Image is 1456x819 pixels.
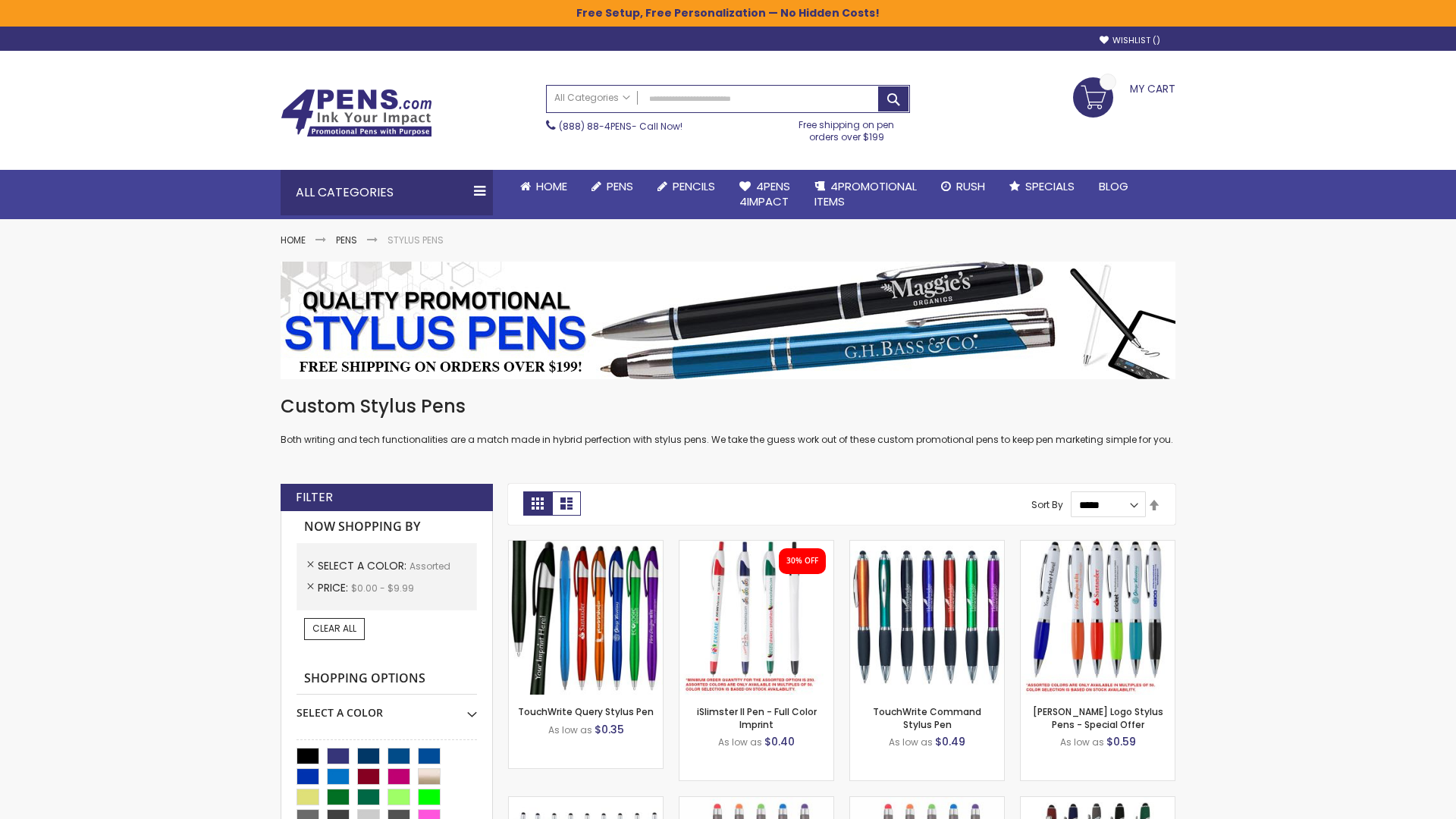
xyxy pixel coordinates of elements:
[1025,178,1075,194] span: Specials
[697,705,817,730] a: iSlimster II Pen - Full Color Imprint
[409,560,450,573] span: Assorted
[518,705,654,718] a: TouchWrite Query Stylus Pen
[523,491,552,516] strong: Grid
[783,113,911,143] div: Free shipping on pen orders over $199
[595,722,624,737] span: $0.35
[786,556,818,566] div: 30% OFF
[850,540,1004,553] a: TouchWrite Command Stylus Pen-Assorted
[547,86,638,111] a: All Categories
[281,262,1175,379] img: Stylus Pens
[1033,705,1163,730] a: [PERSON_NAME] Logo Stylus Pens - Special Offer
[1021,796,1175,809] a: Custom Soft Touch® Metal Pens with Stylus-Assorted
[1099,178,1128,194] span: Blog
[336,234,357,246] a: Pens
[929,170,997,203] a: Rush
[554,92,630,104] span: All Categories
[645,170,727,203] a: Pencils
[727,170,802,219] a: 4Pens4impact
[388,234,444,246] strong: Stylus Pens
[1021,541,1175,695] img: Kimberly Logo Stylus Pens-Assorted
[509,796,663,809] a: Stiletto Advertising Stylus Pens-Assorted
[1106,734,1136,749] span: $0.59
[679,541,833,695] img: iSlimster II - Full Color-Assorted
[607,178,633,194] span: Pens
[281,394,1175,419] h1: Custom Stylus Pens
[679,540,833,553] a: iSlimster II - Full Color-Assorted
[1060,736,1104,748] span: As low as
[296,489,333,506] strong: Filter
[850,796,1004,809] a: Islander Softy Gel with Stylus - ColorJet Imprint-Assorted
[559,120,632,133] a: (888) 88-4PENS
[1021,540,1175,553] a: Kimberly Logo Stylus Pens-Assorted
[297,511,477,543] strong: Now Shopping by
[509,541,663,695] img: TouchWrite Query Stylus Pen-Assorted
[850,541,1004,695] img: TouchWrite Command Stylus Pen-Assorted
[508,170,579,203] a: Home
[281,170,493,215] div: All Categories
[318,558,409,573] span: Select A Color
[548,723,592,736] span: As low as
[802,170,929,219] a: 4PROMOTIONALITEMS
[673,178,715,194] span: Pencils
[1100,35,1160,46] a: Wishlist
[536,178,567,194] span: Home
[873,705,981,730] a: TouchWrite Command Stylus Pen
[764,734,795,749] span: $0.40
[297,695,477,720] div: Select A Color
[297,663,477,695] strong: Shopping Options
[718,736,762,748] span: As low as
[312,622,356,635] span: Clear All
[889,736,933,748] span: As low as
[1031,498,1063,511] label: Sort By
[281,89,432,137] img: 4Pens Custom Pens and Promotional Products
[304,618,365,639] a: Clear All
[679,796,833,809] a: Islander Softy Gel Pen with Stylus-Assorted
[281,234,306,246] a: Home
[1087,170,1141,203] a: Blog
[281,394,1175,447] div: Both writing and tech functionalities are a match made in hybrid perfection with stylus pens. We ...
[509,540,663,553] a: TouchWrite Query Stylus Pen-Assorted
[997,170,1087,203] a: Specials
[956,178,985,194] span: Rush
[351,582,414,595] span: $0.00 - $9.99
[814,178,917,209] span: 4PROMOTIONAL ITEMS
[739,178,790,209] span: 4Pens 4impact
[559,120,682,133] span: - Call Now!
[579,170,645,203] a: Pens
[935,734,965,749] span: $0.49
[318,580,351,595] span: Price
